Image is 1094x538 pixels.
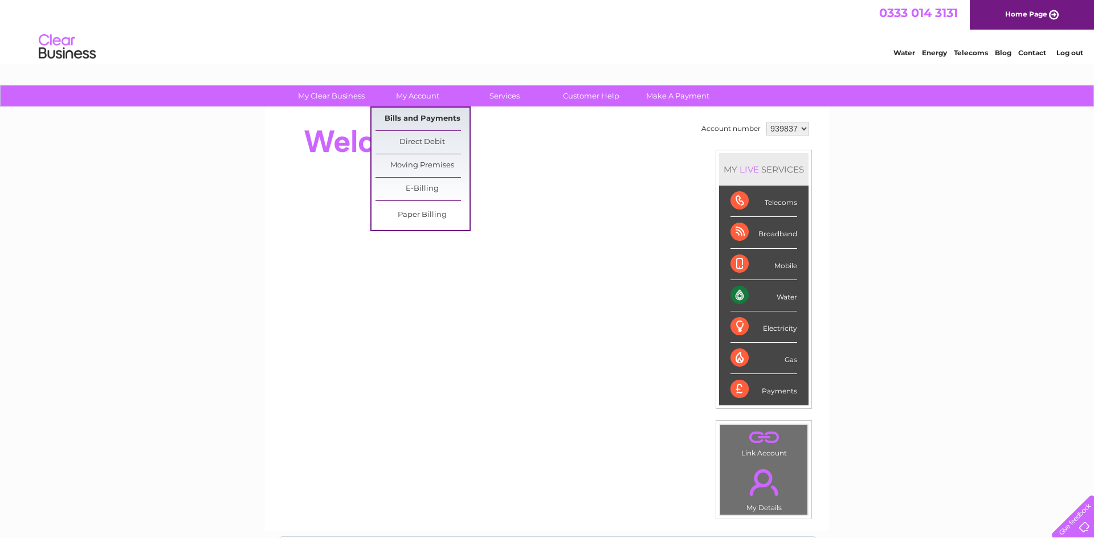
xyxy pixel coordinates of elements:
a: Contact [1018,48,1046,57]
a: Water [893,48,915,57]
div: LIVE [737,164,761,175]
a: My Account [371,85,465,106]
div: Broadband [730,217,797,248]
td: Account number [699,119,764,138]
a: Services [458,85,552,106]
a: . [723,462,805,502]
div: Payments [730,374,797,405]
td: Link Account [720,424,808,460]
a: Bills and Payments [375,108,470,130]
div: Water [730,280,797,311]
a: Moving Premises [375,154,470,177]
div: Mobile [730,249,797,280]
a: . [723,428,805,447]
div: Telecoms [730,186,797,217]
div: Clear Business is a trading name of Verastar Limited (registered in [GEOGRAPHIC_DATA] No. 3667643... [279,6,817,55]
a: E-Billing [375,178,470,200]
div: Gas [730,343,797,374]
a: Direct Debit [375,131,470,154]
div: Electricity [730,311,797,343]
a: Blog [995,48,1011,57]
td: My Details [720,459,808,515]
a: Paper Billing [375,204,470,227]
a: Energy [922,48,947,57]
a: Customer Help [544,85,638,106]
a: Telecoms [954,48,988,57]
a: 0333 014 3131 [879,6,958,20]
img: logo.png [38,30,96,64]
a: My Clear Business [284,85,378,106]
a: Make A Payment [631,85,725,106]
div: MY SERVICES [719,153,809,186]
a: Log out [1056,48,1083,57]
